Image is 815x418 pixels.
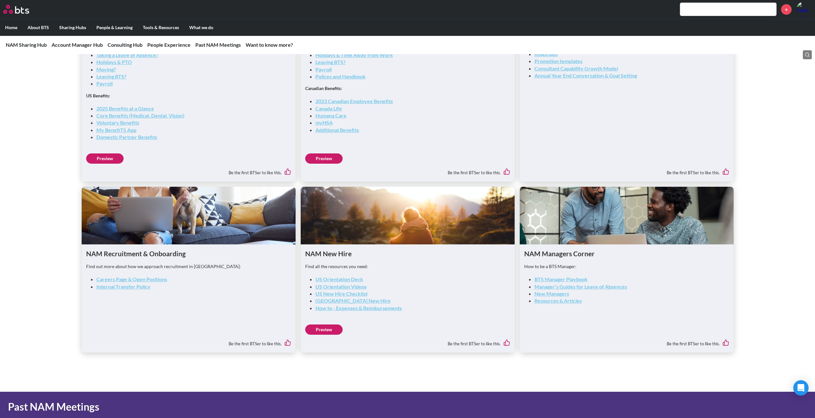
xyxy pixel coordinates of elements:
[86,249,291,258] h1: NAM Recruitment & Onboarding
[524,164,729,177] div: Be the first BTSer to like this.
[96,283,151,290] a: Internal Transfer Policy
[138,19,184,36] label: Tools & Resources
[184,19,218,36] label: What we do
[96,276,167,282] a: Careers Page & Open Positions
[96,80,113,86] a: Payroll
[96,59,132,65] a: Holidays & PTO
[91,19,138,36] label: People & Learning
[315,98,393,104] a: 2023 Canadian Employee Benefits
[96,66,116,72] a: Moving?
[793,380,809,396] div: Open Intercom Messenger
[96,119,139,126] a: Voluntary Benefits
[534,298,582,304] a: Resources & Articles
[305,164,510,177] div: Be the first BTSer to like this.
[108,42,143,48] a: Consulting Hub
[796,2,812,17] a: Profile
[796,2,812,17] img: Colin Park
[315,305,402,311] a: How to - Expenses & Reimbursements
[315,112,346,119] a: Humana Care
[86,153,124,164] a: Preview
[305,263,510,270] p: Find all the resources you need:
[315,127,359,133] a: Additional Benefits
[305,249,510,258] h1: NAM New Hire
[315,59,346,65] a: Leaving BTS?
[86,263,291,270] p: Find out more about how we approach recruitment in [GEOGRAPHIC_DATA]:
[86,164,291,177] div: Be the first BTSer to like this.
[3,5,41,14] a: Go home
[315,291,368,297] a: US New Hire Checklist
[305,335,510,348] div: Be the first BTSer to like this.
[195,42,241,48] a: Past NAM Meetings
[86,93,110,98] strong: US Benefits:
[246,42,293,48] a: Want to know more?
[315,119,333,126] a: myHSA
[6,42,47,48] a: NAM Sharing Hub
[534,51,558,57] a: Roadmaps
[147,42,191,48] a: People Experience
[8,400,567,414] h1: Past NAM Meetings
[315,52,393,58] a: Holidays & Time Away from Work
[96,73,126,79] a: Leaving BTS?
[22,19,54,36] label: About BTS
[305,324,343,335] a: Preview
[524,335,729,348] div: Be the first BTSer to like this.
[534,283,627,290] a: Manager's Guides for Leave of Absences
[315,283,367,290] a: US Orientation Videos
[315,276,363,282] a: US Orientation Deck
[534,72,637,78] a: Annual Year End Conversation & Goal Setting
[524,263,729,270] p: How to be a BTS Manager:
[96,127,136,133] a: My BenefiTS App
[315,73,366,79] a: Polices and Handbook
[96,134,157,140] a: Domestic Partner Benefits
[315,66,332,72] a: Payroll
[305,153,343,164] a: Preview
[52,42,103,48] a: Account Manager Hub
[534,276,588,282] a: BTS Manager Playbook
[534,65,618,71] a: Consultant Capability Growth Model
[534,291,569,297] a: New Managers
[781,4,792,15] a: +
[315,298,391,304] a: [GEOGRAPHIC_DATA] New Hire
[96,52,158,58] a: Taking a Leave of Absence?
[315,105,342,111] a: Canada Life
[86,335,291,348] div: Be the first BTSer to like this.
[3,5,29,14] img: BTS Logo
[305,86,342,91] strong: Canadian Benefits:
[524,249,729,258] h1: NAM Managers Corner
[96,112,184,119] a: Core Benefits (Medical, Dental, Vision)
[54,19,91,36] label: Sharing Hubs
[96,105,154,111] a: 2025 Benefits at a Glance
[534,58,583,64] a: Promotion templates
